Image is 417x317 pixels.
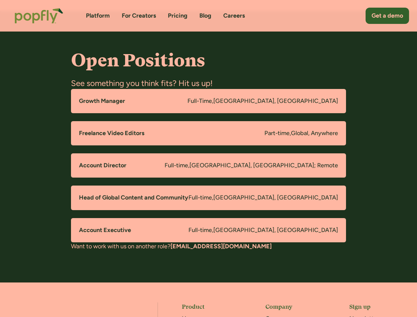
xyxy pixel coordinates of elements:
div: Get a demo [372,12,403,20]
div: Full-time [188,194,212,202]
a: Blog [199,12,211,20]
a: Growth ManagerFull-Time,[GEOGRAPHIC_DATA], [GEOGRAPHIC_DATA] [71,89,346,113]
a: For Creators [122,12,156,20]
h5: Freelance Video Editors [79,129,144,137]
h5: Product [182,302,242,311]
a: Platform [86,12,110,20]
a: Account ExecutiveFull-time,[GEOGRAPHIC_DATA], [GEOGRAPHIC_DATA] [71,218,346,242]
div: , [290,129,291,137]
a: Freelance Video EditorsPart-time,Global, Anywhere [71,121,346,145]
a: Account DirectorFull-time,[GEOGRAPHIC_DATA], [GEOGRAPHIC_DATA]; Remote [71,153,346,178]
div: , [212,97,213,105]
div: Want to work with us on another role? [71,242,346,251]
div: Full-time [165,161,188,170]
div: , [212,226,213,234]
div: Full-Time [187,97,212,105]
a: Pricing [168,12,187,20]
div: [GEOGRAPHIC_DATA], [GEOGRAPHIC_DATA]; Remote [189,161,338,170]
div: Part-time [264,129,290,137]
div: Global, Anywhere [291,129,338,137]
div: [GEOGRAPHIC_DATA], [GEOGRAPHIC_DATA] [213,194,338,202]
h5: Account Executive [79,226,131,234]
h5: Sign up [349,302,409,311]
h5: Head of Global Content and Community [79,194,188,202]
h5: Account Director [79,161,126,170]
div: , [212,194,213,202]
a: Careers [223,12,245,20]
div: [GEOGRAPHIC_DATA], [GEOGRAPHIC_DATA] [213,97,338,105]
div: , [188,161,189,170]
a: home [8,1,70,30]
div: See something you think fits? Hit us up! [71,78,346,89]
div: Full-time [188,226,212,234]
div: [GEOGRAPHIC_DATA], [GEOGRAPHIC_DATA] [213,226,338,234]
h4: Open Positions [71,50,346,70]
h5: Growth Manager [79,97,125,105]
a: Head of Global Content and CommunityFull-time,[GEOGRAPHIC_DATA], [GEOGRAPHIC_DATA] [71,186,346,210]
a: Get a demo [366,8,409,24]
a: [EMAIL_ADDRESS][DOMAIN_NAME] [171,243,272,250]
h5: Company [265,302,325,311]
